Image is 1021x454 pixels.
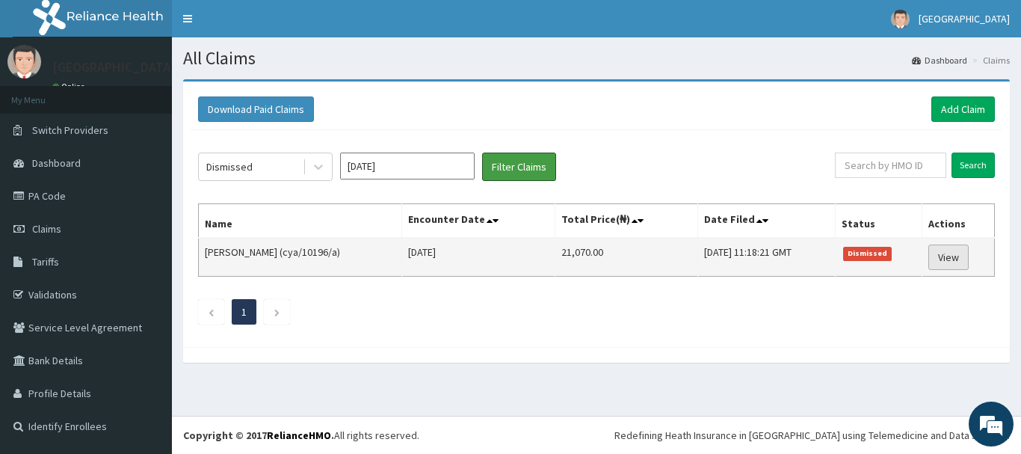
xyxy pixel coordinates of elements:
[199,204,402,239] th: Name
[843,247,892,260] span: Dismissed
[52,61,176,74] p: [GEOGRAPHIC_DATA]
[401,238,555,277] td: [DATE]
[208,305,215,319] a: Previous page
[614,428,1010,443] div: Redefining Heath Insurance in [GEOGRAPHIC_DATA] using Telemedicine and Data Science!
[32,222,61,236] span: Claims
[969,54,1010,67] li: Claims
[183,429,334,442] strong: Copyright © 2017 .
[931,96,995,122] a: Add Claim
[919,12,1010,25] span: [GEOGRAPHIC_DATA]
[87,133,206,284] span: We're online!
[32,255,59,269] span: Tariffs
[928,245,969,270] a: View
[401,204,555,239] th: Encounter Date
[555,238,698,277] td: 21,070.00
[198,96,314,122] button: Download Paid Claims
[912,54,967,67] a: Dashboard
[482,153,556,181] button: Filter Claims
[32,156,81,170] span: Dashboard
[951,153,995,178] input: Search
[52,82,88,92] a: Online
[891,10,910,28] img: User Image
[183,49,1010,68] h1: All Claims
[28,75,61,112] img: d_794563401_company_1708531726252_794563401
[206,159,253,174] div: Dismissed
[7,298,285,351] textarea: Type your message and hit 'Enter'
[241,305,247,319] a: Page 1 is your current page
[172,416,1021,454] footer: All rights reserved.
[922,204,994,239] th: Actions
[555,204,698,239] th: Total Price(₦)
[697,238,835,277] td: [DATE] 11:18:21 GMT
[267,429,331,442] a: RelianceHMO
[32,123,108,137] span: Switch Providers
[835,153,946,178] input: Search by HMO ID
[199,238,402,277] td: [PERSON_NAME] (cya/10196/a)
[340,153,475,180] input: Select Month and Year
[835,204,922,239] th: Status
[78,84,251,103] div: Chat with us now
[7,45,41,79] img: User Image
[245,7,281,43] div: Minimize live chat window
[274,305,280,319] a: Next page
[697,204,835,239] th: Date Filed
